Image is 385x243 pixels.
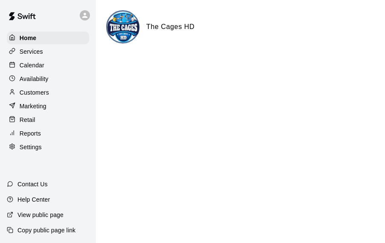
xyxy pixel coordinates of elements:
[17,211,64,219] p: View public page
[146,21,195,32] h6: The Cages HD
[7,45,89,58] a: Services
[20,102,46,110] p: Marketing
[20,88,49,97] p: Customers
[20,143,42,151] p: Settings
[7,59,89,72] a: Calendar
[20,116,35,124] p: Retail
[20,34,37,42] p: Home
[7,72,89,85] a: Availability
[7,86,89,99] a: Customers
[20,47,43,56] p: Services
[7,113,89,126] a: Retail
[7,141,89,153] a: Settings
[17,226,75,234] p: Copy public page link
[7,32,89,44] a: Home
[20,61,44,69] p: Calendar
[7,100,89,113] a: Marketing
[17,195,50,204] p: Help Center
[20,129,41,138] p: Reports
[7,127,89,140] a: Reports
[20,75,49,83] p: Availability
[107,12,139,43] img: The Cages HD logo
[17,180,48,188] p: Contact Us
